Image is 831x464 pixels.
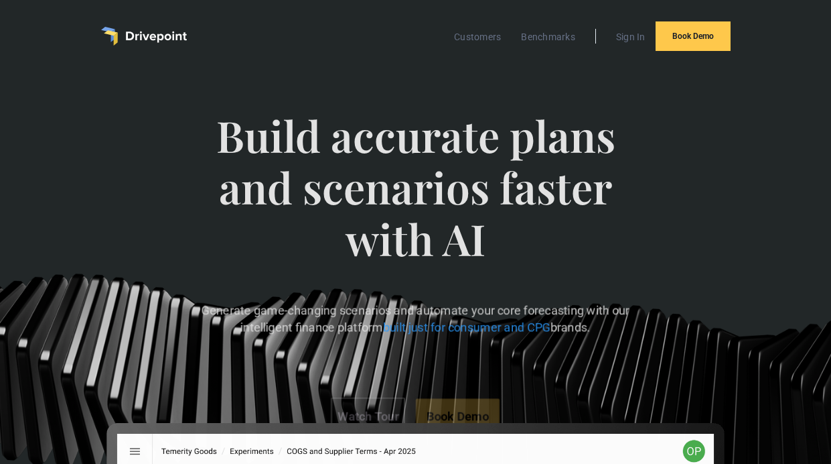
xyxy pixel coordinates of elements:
[416,398,500,434] a: Book Demo
[182,110,649,291] span: Build accurate plans and scenarios faster with AI
[447,28,508,46] a: Customers
[514,28,582,46] a: Benchmarks
[331,397,405,435] a: Watch Tour
[101,27,187,46] a: home
[609,28,652,46] a: Sign In
[383,321,550,335] span: built just for consumer and CPG
[656,21,731,51] a: Book Demo
[182,302,649,335] p: Generate game-changing scenarios and automate your core forecasting with our intelligent finance ...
